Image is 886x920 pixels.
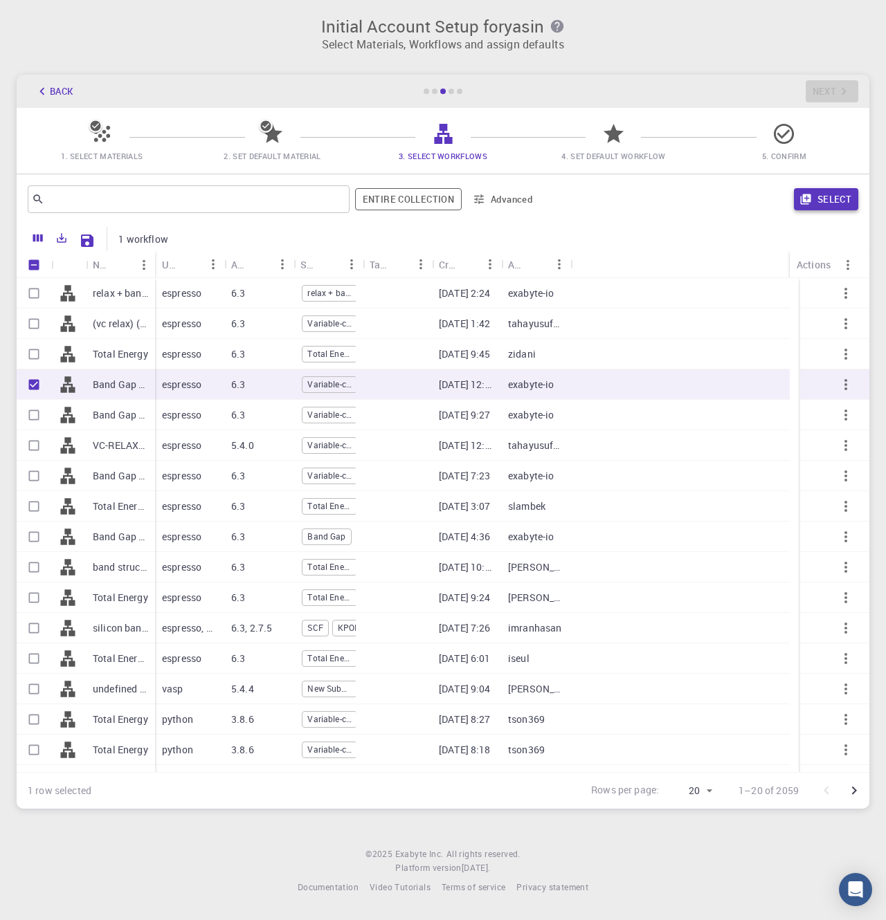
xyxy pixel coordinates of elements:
span: SCF [302,622,327,634]
p: 6.3 [231,530,245,544]
p: 5.4.4 [231,682,254,696]
p: [DATE] 9:45 [439,347,491,361]
button: Sort [249,253,271,275]
p: VC-RELAX(PBEsol-PAW) (clone) [93,439,148,452]
p: 6.3 [231,499,245,513]
div: Actions [790,251,859,278]
span: Documentation [298,881,359,892]
p: Band Gap (LDA) (Relax) [93,408,148,422]
span: Filter throughout whole library including sets (folders) [355,188,462,210]
span: Total Energy [302,561,356,573]
span: Total Energy [302,652,356,664]
span: All rights reserved. [446,847,521,861]
p: exabyte-io [508,286,554,300]
p: tahayusuf401 [508,439,563,452]
p: [DATE] 6:01 [439,652,491,665]
p: exabyte-io [508,469,554,483]
button: Menu [548,253,570,275]
p: [DATE] 9:27 [439,408,491,422]
p: 3.8.6 [231,743,254,757]
p: vasp [162,682,183,696]
p: 6.3 [231,317,245,331]
p: espresso [162,408,201,422]
span: Exabyte Inc. [395,848,444,859]
a: Documentation [298,881,359,894]
span: 3. Select Workflows [399,151,487,161]
p: Band Gap (LDA, Relax, Norm-conserving PSPS) [93,378,148,392]
p: espresso [162,530,201,544]
p: imranhasan [508,621,562,635]
p: Total Energy [93,347,148,361]
button: Menu [271,253,293,275]
span: Band Gap [302,531,350,542]
p: 3.8.6 [231,712,254,726]
span: Video Tutorials [370,881,431,892]
p: exabyte-io [508,378,554,392]
p: [DATE] 3:07 [439,499,491,513]
p: Total Energy 6.3 (clone) [93,652,148,665]
span: Privacy statement [516,881,588,892]
p: relax + band structure (LDA) [93,286,148,300]
button: Menu [410,253,432,275]
div: Application Version [231,251,249,278]
h3: Initial Account Setup for yasin [25,17,861,36]
button: Sort [457,253,479,275]
p: Total Energy (clone) [93,499,148,513]
button: Select [794,188,858,210]
p: [DATE] 7:26 [439,621,491,635]
button: Advanced [467,188,539,210]
div: Subworkflows [300,251,318,278]
p: espresso [162,286,201,300]
div: 20 [664,781,716,801]
p: zidani [508,347,536,361]
p: 6.3 [231,347,245,361]
p: [PERSON_NAME] [508,591,563,605]
p: 6.3 [231,408,245,422]
span: 1. Select Materials [61,151,143,161]
a: Exabyte Inc. [395,847,444,861]
p: exabyte-io [508,530,554,544]
span: Variable-cell Relaxation [302,318,356,329]
button: Save Explorer Settings [73,227,101,255]
span: Variable-cell Relaxation [302,744,356,755]
p: espresso [162,469,201,483]
p: espresso [162,591,201,605]
div: Created [439,251,457,278]
button: Menu [837,254,859,276]
div: Name [93,251,111,278]
div: Account [501,251,570,278]
p: [PERSON_NAME] [508,682,563,696]
p: [DATE] 8:27 [439,712,491,726]
p: silicon band structure [93,621,148,635]
span: Variable-cell Relaxation [302,439,356,451]
span: Variable-cell Relaxation [302,470,356,481]
button: Columns [26,227,50,249]
button: Menu [479,253,501,275]
p: Band Gap (LDA) (Relax) [93,469,148,483]
span: relax + band structure [302,287,356,299]
div: Used application [155,251,224,278]
p: [DATE] 1:42 [439,317,491,331]
div: Account [508,251,526,278]
p: [DATE] 9:04 [439,682,491,696]
p: python [162,712,193,726]
p: espresso [162,347,201,361]
a: Video Tutorials [370,881,431,894]
button: Menu [202,253,224,275]
p: Band Gap (LDA) [93,530,148,544]
p: (vc relax) (band gap) (band structure + DoS) [93,317,148,331]
p: 5.4.0 [231,439,254,452]
div: Created [432,251,501,278]
button: Back [28,80,80,102]
p: espresso [162,560,201,574]
p: undefined (clone) [93,682,148,696]
button: Export [50,227,73,249]
p: [PERSON_NAME] [508,560,563,574]
p: Rows per page: [591,783,659,799]
p: Select Materials, Workflows and assign defaults [25,36,861,53]
span: 2. Set Default Material [224,151,320,161]
p: espresso [162,652,201,665]
div: 1 row selected [28,784,91,798]
div: Application Version [224,251,293,278]
div: Used application [162,251,180,278]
